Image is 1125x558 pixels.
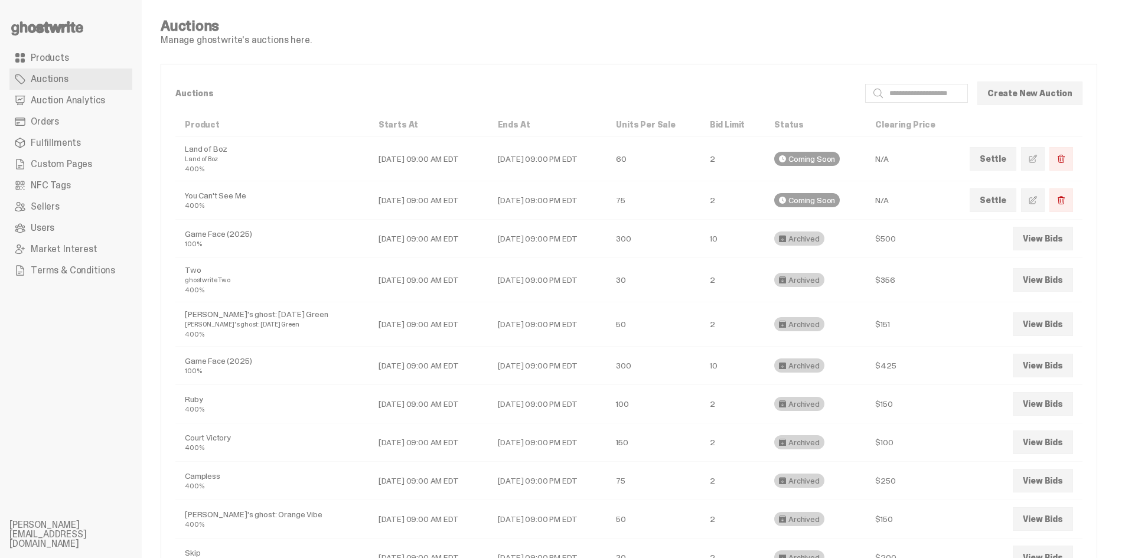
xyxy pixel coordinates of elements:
td: $100 [866,423,960,462]
a: Sellers [9,196,132,217]
td: 2 [700,385,765,423]
td: $425 [866,347,960,385]
td: [DATE] 09:00 AM EDT [369,500,488,539]
td: 10 [700,347,765,385]
td: [DATE] 09:00 AM EDT [369,385,488,423]
th: Units Per Sale [606,113,700,137]
span: Users [31,223,54,233]
a: Custom Pages [9,154,132,175]
span: Auctions [31,74,69,84]
div: Archived [774,358,824,373]
small: 400% [185,330,204,338]
a: Users [9,217,132,239]
span: NFC Tags [31,181,71,190]
td: 75 [606,462,700,500]
td: [DATE] 09:00 PM EDT [488,347,607,385]
th: Status [765,113,866,137]
td: [PERSON_NAME]'s ghost: Orange Vibe [175,500,369,539]
td: 2 [700,462,765,500]
td: 30 [606,258,700,302]
td: [DATE] 09:00 PM EDT [488,137,607,181]
a: Settle [970,147,1016,171]
td: You Can't See Me [175,181,369,220]
td: 10 [700,220,765,258]
small: 100% [185,367,201,375]
a: Create New Auction [977,81,1082,105]
td: $150 [866,385,960,423]
span: Market Interest [31,244,97,254]
td: [DATE] 09:00 AM EDT [369,181,488,220]
td: [DATE] 09:00 PM EDT [488,258,607,302]
span: Products [31,53,69,63]
a: Starts At [379,119,419,130]
td: 2 [700,181,765,220]
small: [PERSON_NAME]'s ghost: [DATE] Green [185,320,299,328]
div: Archived [774,231,824,246]
th: Bid Limit [700,113,765,137]
small: 400% [185,482,204,490]
td: [DATE] 09:00 AM EDT [369,220,488,258]
span: Auction Analytics [31,96,105,105]
a: View Bids [1013,507,1073,531]
td: [DATE] 09:00 AM EDT [369,137,488,181]
a: Auction Analytics [9,90,132,111]
li: [PERSON_NAME][EMAIL_ADDRESS][DOMAIN_NAME] [9,520,151,549]
td: [PERSON_NAME]'s ghost: [DATE] Green [175,302,369,347]
a: Orders [9,111,132,132]
td: [DATE] 09:00 PM EDT [488,500,607,539]
th: Clearing Price [866,113,960,137]
td: [DATE] 09:00 AM EDT [369,423,488,462]
td: Land of Boz [175,137,369,181]
span: Fulfillments [31,138,81,148]
td: Court Victory [175,423,369,462]
td: Game Face (2025) [175,347,369,385]
span: Custom Pages [31,159,92,169]
small: 400% [185,165,204,173]
td: 60 [606,137,700,181]
td: 100 [606,385,700,423]
td: Game Face (2025) [175,220,369,258]
td: [DATE] 09:00 AM EDT [369,347,488,385]
td: 2 [700,500,765,539]
small: 400% [185,443,204,452]
a: View Bids [1013,469,1073,492]
td: Campless [175,462,369,500]
td: $250 [866,462,960,500]
a: View Bids [1013,312,1073,336]
a: View Bids [1013,430,1073,454]
td: 2 [700,258,765,302]
p: Auctions [175,89,856,97]
small: 400% [185,201,204,210]
small: Land of Boz [185,155,218,163]
td: Ruby [175,385,369,423]
div: Archived [774,397,824,411]
div: Coming Soon [774,152,840,166]
td: 50 [606,500,700,539]
span: Terms & Conditions [31,266,115,275]
div: Archived [774,273,824,287]
td: N/A [866,181,960,220]
h4: Auctions [161,19,312,33]
td: N/A [866,137,960,181]
th: Product [175,113,369,137]
div: Archived [774,512,824,526]
a: NFC Tags [9,175,132,196]
a: View Bids [1013,392,1073,416]
a: Market Interest [9,239,132,260]
a: Auctions [9,68,132,90]
small: ghostwrite Two [185,276,230,284]
div: Coming Soon [774,193,840,207]
div: Archived [774,435,824,449]
div: Archived [774,317,824,331]
p: Manage ghostwrite's auctions here. [161,35,312,45]
small: 400% [185,405,204,413]
td: [DATE] 09:00 PM EDT [488,181,607,220]
a: Settle [970,188,1016,212]
td: [DATE] 09:00 AM EDT [369,258,488,302]
td: [DATE] 09:00 PM EDT [488,220,607,258]
td: 2 [700,302,765,347]
a: Ends At [498,119,530,130]
td: $151 [866,302,960,347]
small: 400% [185,520,204,528]
td: [DATE] 09:00 PM EDT [488,423,607,462]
